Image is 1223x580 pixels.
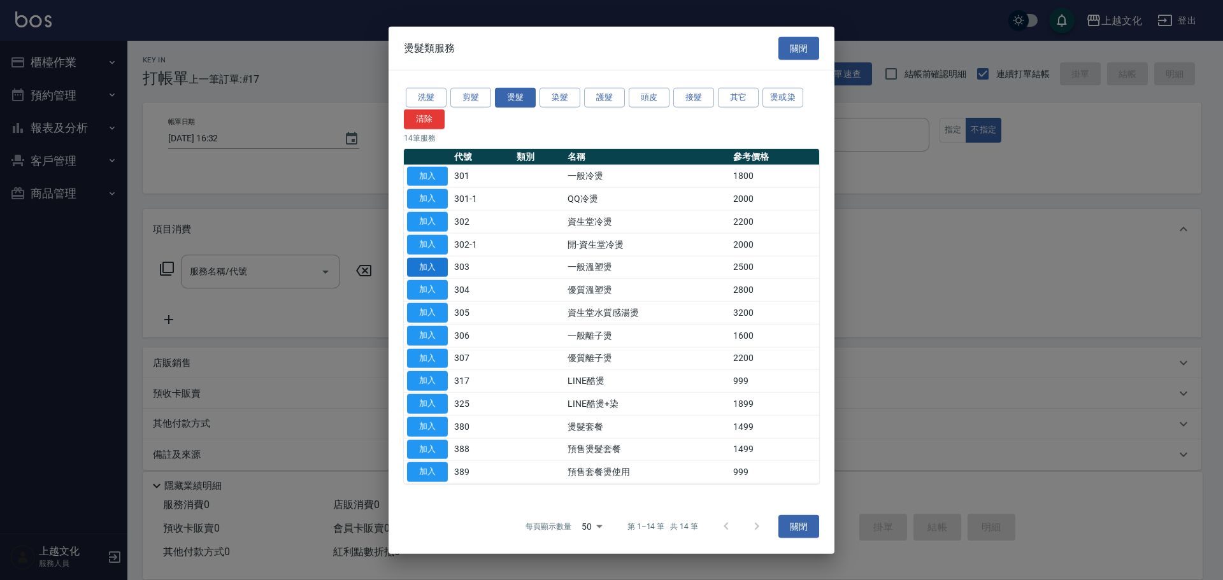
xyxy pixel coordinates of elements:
[451,415,513,438] td: 380
[627,521,698,532] p: 第 1–14 筆 共 14 筆
[730,210,819,233] td: 2200
[564,301,729,324] td: 資生堂水質感湯燙
[451,256,513,279] td: 303
[540,88,580,108] button: 染髮
[404,109,445,129] button: 清除
[407,416,448,436] button: 加入
[407,371,448,391] button: 加入
[407,280,448,300] button: 加入
[564,187,729,210] td: QQ冷燙
[730,369,819,392] td: 999
[730,148,819,165] th: 參考價格
[564,278,729,301] td: 優質溫塑燙
[730,301,819,324] td: 3200
[451,347,513,370] td: 307
[451,301,513,324] td: 305
[730,392,819,415] td: 1899
[407,303,448,323] button: 加入
[451,187,513,210] td: 301-1
[730,324,819,347] td: 1600
[564,392,729,415] td: LINE酷燙+染
[451,324,513,347] td: 306
[564,165,729,188] td: 一般冷燙
[730,347,819,370] td: 2200
[407,325,448,345] button: 加入
[673,88,714,108] button: 接髮
[513,148,565,165] th: 類別
[564,369,729,392] td: LINE酷燙
[526,521,571,532] p: 每頁顯示數量
[407,166,448,186] button: 加入
[451,392,513,415] td: 325
[451,278,513,301] td: 304
[407,234,448,254] button: 加入
[730,438,819,461] td: 1499
[564,148,729,165] th: 名稱
[404,132,819,143] p: 14 筆服務
[451,210,513,233] td: 302
[576,509,607,544] div: 50
[450,88,491,108] button: 剪髮
[451,165,513,188] td: 301
[407,212,448,232] button: 加入
[564,210,729,233] td: 資生堂冷燙
[407,462,448,482] button: 加入
[406,88,447,108] button: 洗髮
[451,438,513,461] td: 388
[495,88,536,108] button: 燙髮
[451,369,513,392] td: 317
[778,36,819,60] button: 關閉
[564,347,729,370] td: 優質離子燙
[730,256,819,279] td: 2500
[451,460,513,483] td: 389
[584,88,625,108] button: 護髮
[564,415,729,438] td: 燙髮套餐
[730,278,819,301] td: 2800
[778,515,819,539] button: 關閉
[730,187,819,210] td: 2000
[407,257,448,277] button: 加入
[564,438,729,461] td: 預售燙髮套餐
[730,415,819,438] td: 1499
[451,148,513,165] th: 代號
[407,189,448,209] button: 加入
[730,233,819,256] td: 2000
[730,165,819,188] td: 1800
[407,348,448,368] button: 加入
[762,88,803,108] button: 燙或染
[730,460,819,483] td: 999
[407,394,448,414] button: 加入
[718,88,759,108] button: 其它
[404,41,455,54] span: 燙髮類服務
[629,88,669,108] button: 頭皮
[564,324,729,347] td: 一般離子燙
[564,460,729,483] td: 預售套餐燙使用
[564,233,729,256] td: 開-資生堂冷燙
[407,439,448,459] button: 加入
[564,256,729,279] td: 一般溫塑燙
[451,233,513,256] td: 302-1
